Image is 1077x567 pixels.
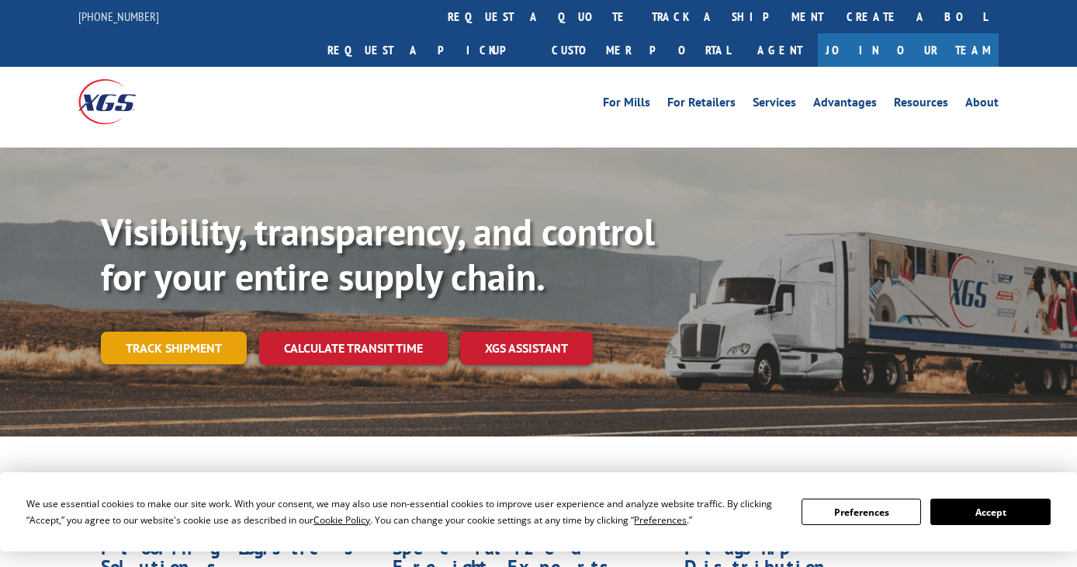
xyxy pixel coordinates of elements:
a: Request a pickup [316,33,540,67]
div: We use essential cookies to make our site work. With your consent, we may also use non-essential ... [26,496,783,528]
a: Resources [894,96,948,113]
b: Visibility, transparency, and control for your entire supply chain. [101,207,655,301]
a: Advantages [813,96,877,113]
button: Preferences [802,499,921,525]
a: For Mills [603,96,650,113]
span: Preferences [634,513,687,527]
button: Accept [930,499,1050,525]
a: Customer Portal [540,33,742,67]
a: Agent [742,33,818,67]
a: XGS ASSISTANT [460,332,593,365]
a: Track shipment [101,332,247,364]
a: For Retailers [667,96,736,113]
a: About [965,96,999,113]
span: Cookie Policy [313,513,370,527]
a: Join Our Team [818,33,999,67]
a: [PHONE_NUMBER] [78,9,159,24]
a: Calculate transit time [259,332,448,365]
a: Services [753,96,796,113]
